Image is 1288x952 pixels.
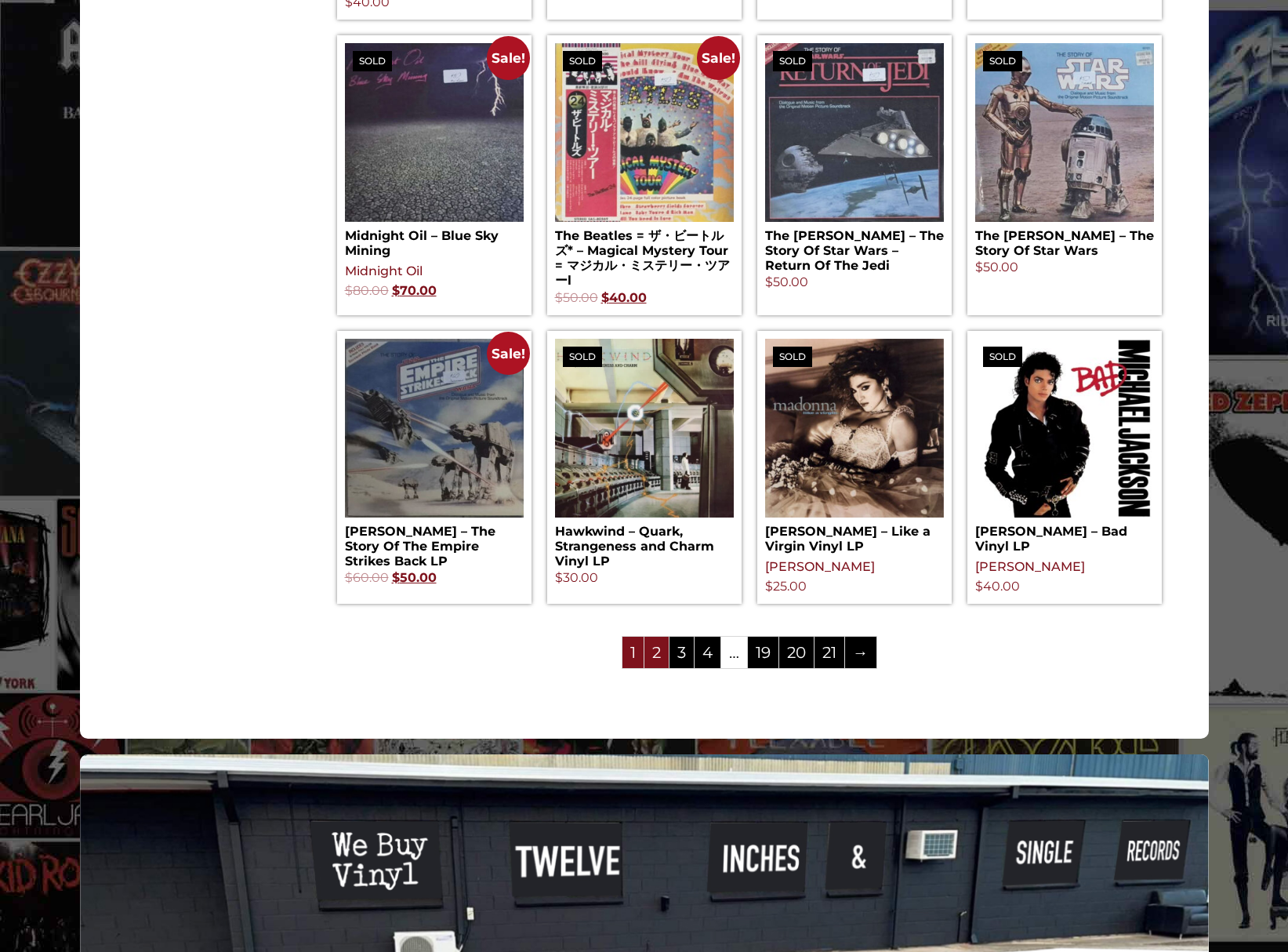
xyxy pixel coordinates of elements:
bdi: 50.00 [765,274,808,289]
bdi: 80.00 [345,283,389,298]
span: … [721,637,747,668]
a: Page 2 [644,637,669,668]
img: The Beatles = ザ・ビートルズ* – Magical Mystery Tour = マジカル・ミステリー・ツアーl [555,43,734,222]
span: $ [345,570,353,585]
a: SoldThe [PERSON_NAME] – The Story Of Star Wars – Return Of The Jedi $50.00 [765,43,944,293]
h2: [PERSON_NAME] – The Story Of The Empire Strikes Back LP [345,518,524,569]
bdi: 25.00 [765,579,807,594]
img: Madonna [765,339,944,518]
span: Sale! [487,36,530,79]
a: SoldHawkwind – Quark, Strangeness and Charm Vinyl LP $30.00 [555,339,734,588]
span: Sold [353,51,392,71]
a: Page 19 [748,637,778,668]
a: Sale! [PERSON_NAME] – The Story Of The Empire Strikes Back LP [345,339,524,588]
h2: [PERSON_NAME] – Bad Vinyl LP [975,518,1154,554]
h2: The [PERSON_NAME] – The Story Of Star Wars – Return Of The Jedi [765,222,944,274]
span: $ [765,274,773,289]
a: → [845,637,876,668]
span: $ [975,579,983,594]
img: Hawkwind – Quark, Strangeness and Charm Vinyl LP [555,339,734,518]
img: Michael Jackson Bad [975,339,1154,518]
span: $ [555,290,563,305]
span: $ [392,283,400,298]
bdi: 60.00 [345,570,389,585]
span: Sold [983,51,1022,71]
a: Sale! SoldMidnight Oil – Blue Sky Mining [345,43,524,258]
span: $ [392,570,400,585]
h2: The Beatles = ザ・ビートルズ* – Magical Mystery Tour = マジカル・ミステリー・ツアーl [555,222,734,289]
img: The London Symphony Orchestra – The Story Of Star Wars [975,43,1154,222]
bdi: 40.00 [975,579,1020,594]
span: Sale! [487,332,530,375]
h2: Midnight Oil – Blue Sky Mining [345,222,524,258]
a: Page 3 [669,637,694,668]
a: Sold[PERSON_NAME] – Like a Virgin Vinyl LP [765,339,944,554]
bdi: 40.00 [601,290,647,305]
span: Sold [773,51,812,71]
a: SoldThe [PERSON_NAME] – The Story Of Star Wars $50.00 [975,43,1154,277]
bdi: 50.00 [555,290,598,305]
a: Sold[PERSON_NAME] – Bad Vinyl LP [975,339,1154,554]
img: Midnight Oil – Blue Sky Mining [345,43,524,222]
bdi: 50.00 [392,570,437,585]
span: $ [601,290,609,305]
span: $ [555,570,563,585]
bdi: 50.00 [975,260,1018,274]
a: Page 20 [779,637,814,668]
nav: Product Pagination [337,635,1162,676]
span: $ [765,579,773,594]
a: [PERSON_NAME] [975,559,1085,574]
bdi: 30.00 [555,570,598,585]
a: [PERSON_NAME] [765,559,875,574]
span: Sale! [697,36,740,79]
a: Sale! SoldThe Beatles = ザ・ビートルズ* – Magical Mystery Tour = マジカル・ミステリー・ツアーl [555,43,734,307]
span: Sold [563,51,602,71]
span: Sold [983,347,1022,367]
h2: The [PERSON_NAME] – The Story Of Star Wars [975,222,1154,258]
h2: Hawkwind – Quark, Strangeness and Charm Vinyl LP [555,518,734,569]
span: Page 1 [622,637,644,668]
span: $ [345,283,353,298]
a: Midnight Oil [345,263,423,278]
h2: [PERSON_NAME] – Like a Virgin Vinyl LP [765,518,944,554]
img: London Symphony Orchestra – The Story Of The Empire Strikes Back LP [345,339,524,518]
a: Page 4 [695,637,720,668]
span: Sold [773,347,812,367]
span: $ [975,260,983,274]
span: Sold [563,347,602,367]
bdi: 70.00 [392,283,437,298]
a: Page 21 [815,637,844,668]
img: The London Symphony Orchestra – The Story Of Star Wars - Return Of The Jedi [765,43,944,222]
